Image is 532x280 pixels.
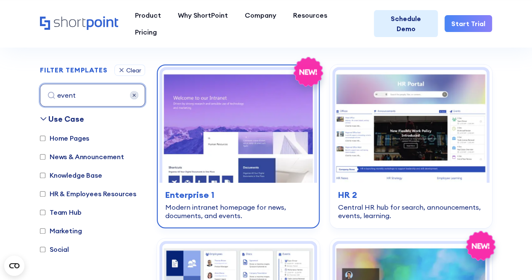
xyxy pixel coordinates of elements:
[338,203,484,220] div: Central HR hub for search, announcements, events, learning.
[40,67,108,74] h2: FILTER TEMPLATES
[40,244,69,254] label: Social
[40,173,45,178] input: Knowledge Base
[157,64,320,228] a: Enterprise 1 – SharePoint Homepage Design: Modern intranet homepage for news, documents, and even...
[135,27,157,37] div: Pricing
[245,10,276,20] div: Company
[165,203,311,220] div: Modern intranet homepage for news, documents, and events.
[40,189,136,199] label: HR & Employees Resources
[338,189,484,201] h3: HR 2
[40,207,82,217] label: Team Hub
[374,10,438,37] a: Schedule Demo
[178,10,228,20] div: Why ShortPoint
[40,228,45,234] input: Marketing
[40,210,45,215] input: Team Hub
[165,189,311,201] h3: Enterprise 1
[330,64,492,228] a: HR 2 - HR Intranet Portal: Central HR hub for search, announcements, events, learning.HR 2Central...
[169,7,236,24] a: Why ShortPoint
[4,256,24,276] button: Open CMP widget
[162,70,314,183] img: Enterprise 1 – SharePoint Homepage Design: Modern intranet homepage for news, documents, and events.
[40,133,89,143] label: Home Pages
[381,182,532,280] iframe: Chat Widget
[236,7,285,24] a: Company
[40,154,45,160] input: News & Announcement
[40,226,82,236] label: Marketing
[335,70,487,183] img: HR 2 - HR Intranet Portal: Central HR hub for search, announcements, events, learning.
[135,10,161,20] div: Product
[40,191,45,197] input: HR & Employees Resources
[126,67,141,73] div: Clear
[40,152,124,162] label: News & Announcement
[48,113,84,125] div: Use Case
[130,91,138,99] img: 68a58870c1521e1d1adff54a_close.svg
[285,7,336,24] a: Resources
[40,136,45,141] input: Home Pages
[445,15,492,32] a: Start Trial
[40,247,45,252] input: Social
[40,16,118,31] a: Home
[40,84,145,107] input: search all templates
[40,170,102,180] label: Knowledge Base
[293,10,327,20] div: Resources
[127,24,165,40] a: Pricing
[127,7,169,24] a: Product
